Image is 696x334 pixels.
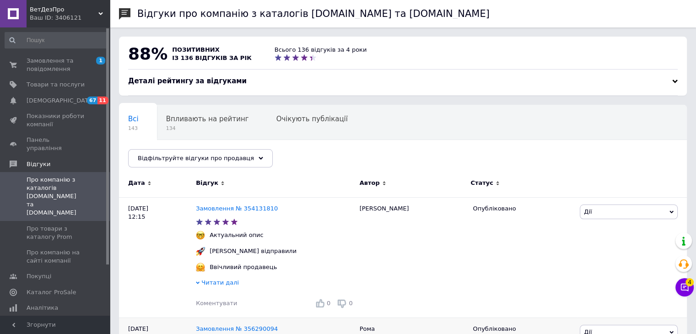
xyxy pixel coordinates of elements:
[138,155,254,162] span: Відфільтруйте відгуки про продавця
[196,205,278,212] a: Замовлення № 354131810
[27,304,58,312] span: Аналітика
[196,263,205,272] img: :hugging_face:
[137,8,490,19] h1: Відгуки про компанію з каталогів [DOMAIN_NAME] та [DOMAIN_NAME]
[128,77,247,85] span: Деталі рейтингу за відгуками
[675,278,694,296] button: Чат з покупцем4
[196,279,355,289] div: Читати далі
[97,97,108,104] span: 11
[196,325,278,332] a: Замовлення № 356290094
[584,208,592,215] span: Дії
[27,225,85,241] span: Про товари з каталогу Prom
[172,54,252,61] span: із 136 відгуків за рік
[473,205,573,213] div: Опубліковано
[470,179,493,187] span: Статус
[128,44,167,63] span: 88%
[119,197,196,318] div: [DATE] 12:15
[196,231,205,240] img: :nerd_face:
[27,57,85,73] span: Замовлення та повідомлення
[27,112,85,129] span: Показники роботи компанії
[196,179,218,187] span: Відгук
[5,32,108,48] input: Пошук
[172,46,220,53] span: позитивних
[87,97,97,104] span: 67
[355,197,469,318] div: [PERSON_NAME]
[27,81,85,89] span: Товари та послуги
[360,179,380,187] span: Автор
[207,263,279,271] div: Ввічливий продавець
[27,160,50,168] span: Відгуки
[119,140,239,175] div: Опубліковані без коментаря
[128,179,145,187] span: Дата
[27,272,51,280] span: Покупці
[276,115,348,123] span: Очікують публікації
[128,115,139,123] span: Всі
[128,150,221,158] span: Опубліковані без комен...
[349,300,352,307] span: 0
[27,136,85,152] span: Панель управління
[196,300,237,307] span: Коментувати
[27,288,76,296] span: Каталог ProSale
[128,76,678,86] div: Деталі рейтингу за відгуками
[166,125,249,132] span: 134
[201,279,239,286] span: Читати далі
[128,125,139,132] span: 143
[207,231,266,239] div: Актуальний опис
[27,97,94,105] span: [DEMOGRAPHIC_DATA]
[30,5,98,14] span: ВетДезПро
[685,278,694,286] span: 4
[30,14,110,22] div: Ваш ID: 3406121
[327,300,330,307] span: 0
[473,325,573,333] div: Опубліковано
[166,115,249,123] span: Впливають на рейтинг
[275,46,367,54] div: Всього 136 відгуків за 4 роки
[27,176,85,217] span: Про компанію з каталогів [DOMAIN_NAME] та [DOMAIN_NAME]
[196,299,237,307] div: Коментувати
[196,247,205,256] img: :rocket:
[207,247,299,255] div: [PERSON_NAME] відправили
[27,248,85,265] span: Про компанію на сайті компанії
[96,57,105,65] span: 1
